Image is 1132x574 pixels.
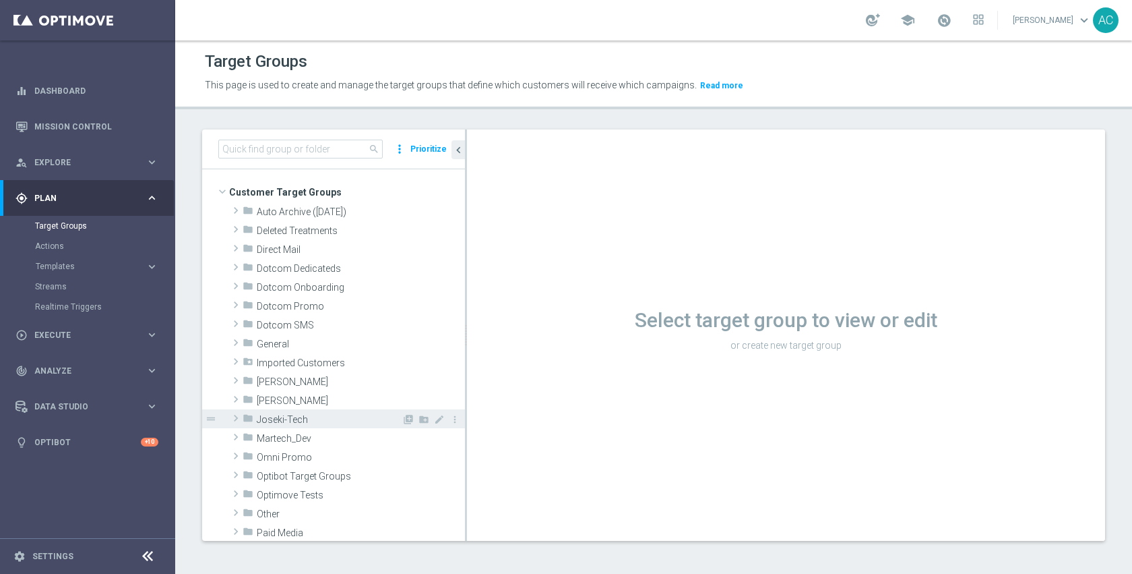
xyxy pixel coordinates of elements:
span: Martech_Dev [257,433,465,444]
div: Analyze [15,365,146,377]
span: Imported Customers [257,357,465,369]
i: folder [243,318,253,334]
i: keyboard_arrow_right [146,328,158,341]
span: Templates [36,262,132,270]
button: Prioritize [408,140,449,159]
i: folder [243,243,253,258]
i: folder [243,526,253,542]
span: Dotcom Dedicateds [257,263,465,275]
i: folder [243,205,253,221]
i: folder [243,281,253,296]
span: General [257,339,465,350]
i: Rename Folder [434,414,445,425]
button: gps_fixed Plan keyboard_arrow_right [15,193,159,204]
button: Templates keyboard_arrow_right [35,261,159,272]
div: Mission Control [15,109,158,144]
i: keyboard_arrow_right [146,400,158,413]
i: folder_special [243,356,253,372]
a: Target Groups [35,221,140,231]
i: folder [243,299,253,315]
button: equalizer Dashboard [15,86,159,96]
a: Streams [35,281,140,292]
i: keyboard_arrow_right [146,364,158,377]
button: lightbulb Optibot +10 [15,437,159,448]
div: Target Groups [35,216,174,236]
i: folder [243,262,253,277]
div: +10 [141,438,158,447]
span: school [900,13,915,28]
i: more_vert [393,140,406,159]
button: Data Studio keyboard_arrow_right [15,401,159,412]
i: person_search [15,156,28,169]
i: keyboard_arrow_right [146,156,158,169]
span: Other [257,509,465,520]
i: keyboard_arrow_right [146,192,158,204]
button: track_changes Analyze keyboard_arrow_right [15,366,159,376]
i: gps_fixed [15,192,28,204]
i: folder [243,451,253,466]
p: or create new target group [467,339,1105,351]
i: folder [243,469,253,485]
input: Quick find group or folder [218,140,383,159]
div: Templates [35,256,174,277]
a: Settings [32,552,73,561]
div: Streams [35,277,174,297]
span: Execute [34,331,146,339]
i: Add Folder [418,414,429,425]
div: Templates [36,262,146,270]
button: chevron_left [451,140,465,159]
i: lightbulb [15,436,28,449]
span: Analyze [34,367,146,375]
a: Optibot [34,424,141,460]
i: track_changes [15,365,28,377]
i: more_vert [449,414,460,425]
span: Joseki-Tech [257,414,402,426]
span: Plan [34,194,146,202]
i: folder [243,337,253,353]
span: Optimove Tests [257,490,465,501]
span: search [369,144,379,154]
button: person_search Explore keyboard_arrow_right [15,157,159,168]
i: folder [243,488,253,504]
span: Dotcom SMS [257,320,465,331]
span: Data Studio [34,403,146,411]
span: Auto Archive (2025-09-10) [257,206,465,218]
div: Realtime Triggers [35,297,174,317]
i: folder [243,413,253,428]
span: Deleted Treatments [257,225,465,237]
span: Customer Target Groups [229,183,465,202]
button: play_circle_outline Execute keyboard_arrow_right [15,330,159,341]
button: Mission Control [15,121,159,132]
div: Explore [15,156,146,169]
span: Optibot Target Groups [257,471,465,482]
i: folder [243,507,253,523]
span: Dotcom Onboarding [257,282,465,293]
span: Direct Mail [257,244,465,256]
div: Data Studio [15,401,146,413]
h1: Target Groups [205,52,307,71]
a: [PERSON_NAME]keyboard_arrow_down [1011,10,1093,30]
i: equalizer [15,85,28,97]
span: Dotcom Promo [257,301,465,312]
i: folder [243,394,253,409]
i: folder [243,375,253,391]
a: Realtime Triggers [35,302,140,312]
a: Dashboard [34,73,158,109]
div: Execute [15,329,146,341]
span: Paid Media [257,527,465,539]
i: folder [243,432,253,447]
i: folder [243,224,253,239]
button: Read more [699,78,745,93]
i: chevron_left [452,144,465,156]
div: Plan [15,192,146,204]
i: play_circle_outline [15,329,28,341]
